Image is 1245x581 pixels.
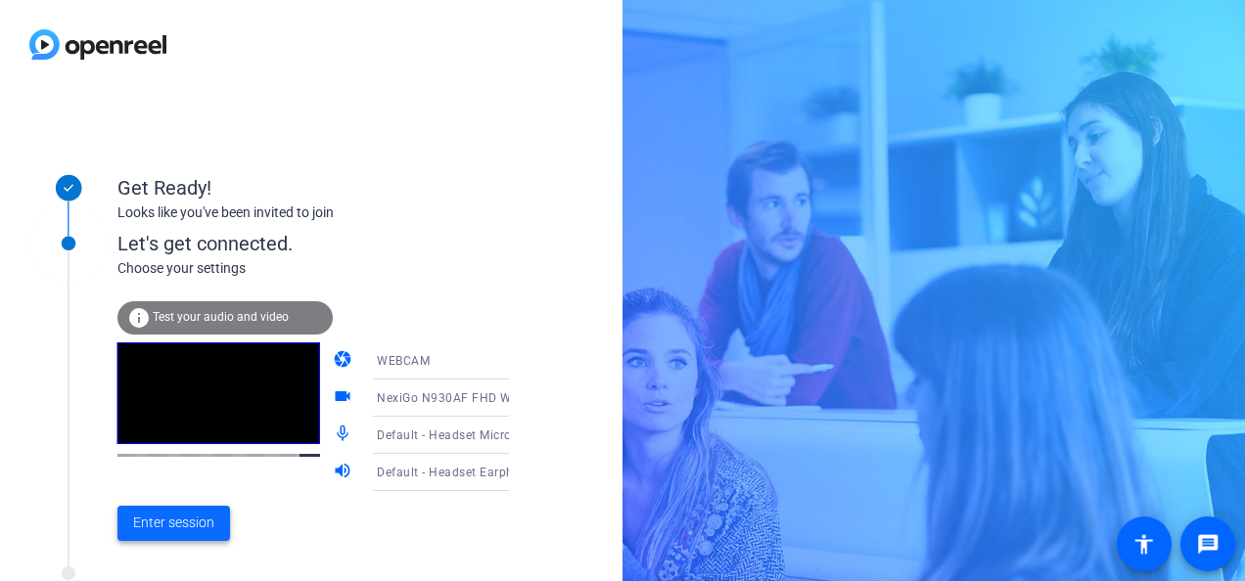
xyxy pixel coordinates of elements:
div: Choose your settings [117,258,549,279]
mat-icon: info [127,306,151,330]
mat-icon: videocam [333,386,356,410]
div: Looks like you've been invited to join [117,202,509,223]
span: WEBCAM [377,354,430,368]
span: Test your audio and video [153,310,289,324]
mat-icon: message [1196,532,1220,556]
span: Default - Headset Microphone (Jabra EVOLVE 20 MS) [377,426,681,442]
div: Get Ready! [117,173,509,202]
button: Enter session [117,506,230,541]
mat-icon: accessibility [1132,532,1156,556]
mat-icon: volume_up [333,461,356,484]
mat-icon: camera [333,349,356,373]
mat-icon: mic_none [333,424,356,447]
span: Enter session [133,513,214,533]
div: Let's get connected. [117,229,549,258]
span: Default - Headset Earphone (Jabra EVOLVE 20 MS) [377,464,669,479]
span: NexiGo N930AF FHD Webcam (1bcf:2283) [377,389,621,405]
